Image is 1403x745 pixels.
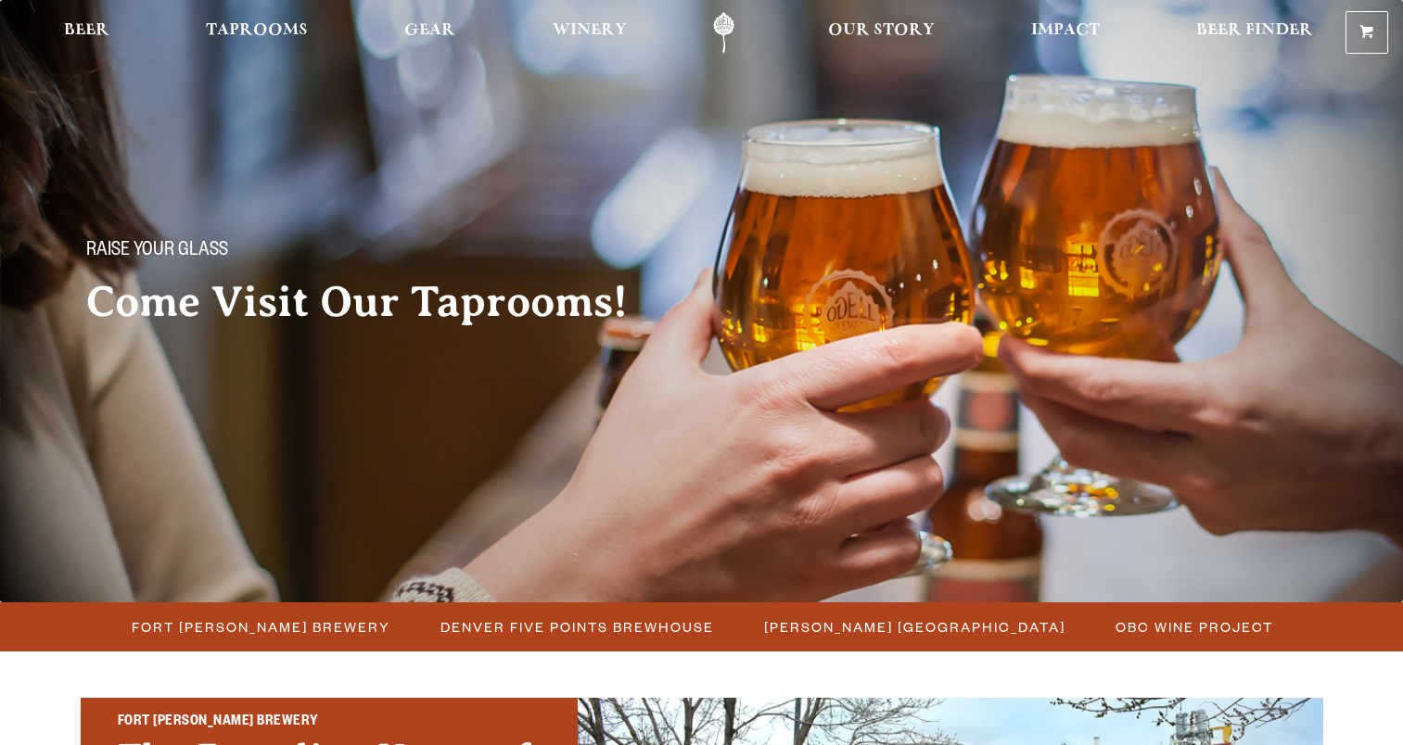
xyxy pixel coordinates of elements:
[1196,23,1313,38] span: Beer Finder
[194,12,320,54] a: Taprooms
[1104,613,1282,640] a: OBC Wine Project
[764,613,1065,640] span: [PERSON_NAME] [GEOGRAPHIC_DATA]
[86,279,665,325] h2: Come Visit Our Taprooms!
[52,12,121,54] a: Beer
[132,613,390,640] span: Fort [PERSON_NAME] Brewery
[118,711,541,735] h2: Fort [PERSON_NAME] Brewery
[816,12,947,54] a: Our Story
[392,12,467,54] a: Gear
[553,23,627,38] span: Winery
[429,613,723,640] a: Denver Five Points Brewhouse
[121,613,400,640] a: Fort [PERSON_NAME] Brewery
[753,613,1075,640] a: [PERSON_NAME] [GEOGRAPHIC_DATA]
[541,12,639,54] a: Winery
[689,12,759,54] a: Odell Home
[86,240,228,264] span: Raise your glass
[206,23,308,38] span: Taprooms
[1019,12,1112,54] a: Impact
[64,23,109,38] span: Beer
[828,23,935,38] span: Our Story
[1184,12,1325,54] a: Beer Finder
[440,613,714,640] span: Denver Five Points Brewhouse
[1116,613,1273,640] span: OBC Wine Project
[404,23,455,38] span: Gear
[1031,23,1100,38] span: Impact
